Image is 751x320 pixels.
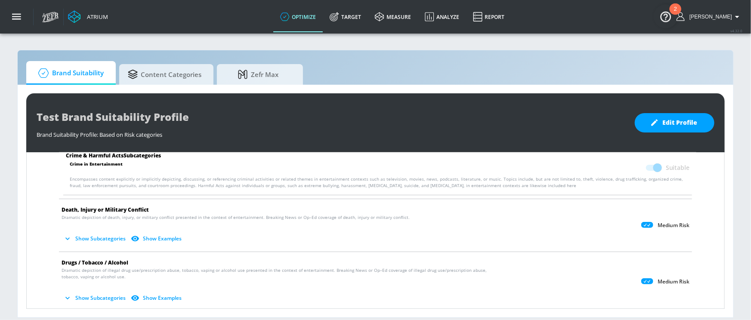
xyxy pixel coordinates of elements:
span: Crime in Entertainment [70,160,123,176]
span: Dramatic depiction of death, injury, or military conflict presented in the context of entertainme... [62,214,410,221]
a: Atrium [68,10,108,23]
span: Brand Suitability [35,63,104,83]
button: Open Resource Center, 2 new notifications [654,4,678,28]
button: Show Examples [129,291,185,305]
button: Show Subcategories [62,231,129,246]
span: Suitable [666,163,689,172]
a: Target [323,1,368,32]
span: v 4.32.0 [730,28,742,33]
button: Edit Profile [635,113,714,132]
span: Content Categories [128,64,201,85]
div: Atrium [83,13,108,21]
span: Zefr Max [226,64,291,85]
div: Crime & Harmful Acts Subcategories [59,152,696,159]
button: [PERSON_NAME] [677,12,742,22]
span: Drugs / Tobacco / Alcohol [62,259,128,266]
button: Show Subcategories [62,291,129,305]
span: Edit Profile [652,117,697,128]
p: Medium Risk [658,278,689,285]
a: optimize [273,1,323,32]
p: Medium Risk [658,222,689,229]
span: Death, Injury or Military Conflict [62,206,149,213]
p: Encompasses content explicitly or implicitly depicting, discussing, or referencing criminal activ... [70,176,689,189]
div: 2 [674,9,677,20]
a: Report [466,1,511,32]
a: measure [368,1,418,32]
div: Brand Suitability Profile: Based on Risk categories [37,126,626,138]
a: Analyze [418,1,466,32]
span: login as: shannon.belforti@zefr.com [686,14,732,20]
span: Dramatic depiction of illegal drug use/prescription abuse, tobacco, vaping or alcohol use present... [62,267,491,280]
button: Show Examples [129,231,185,246]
